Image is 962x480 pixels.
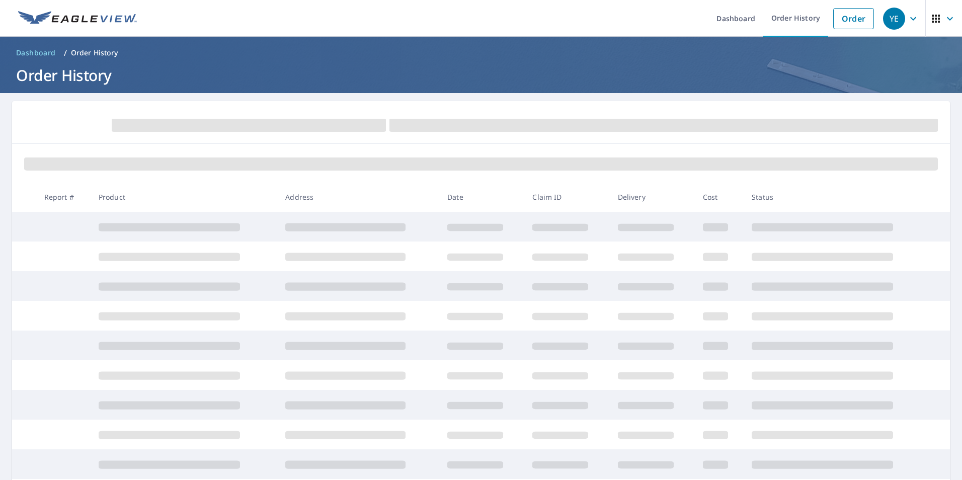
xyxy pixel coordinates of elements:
th: Status [744,182,931,212]
div: YE [883,8,905,30]
li: / [64,47,67,59]
img: EV Logo [18,11,137,26]
th: Cost [695,182,744,212]
span: Dashboard [16,48,56,58]
th: Product [91,182,278,212]
th: Report # [36,182,91,212]
th: Delivery [610,182,695,212]
th: Date [439,182,524,212]
p: Order History [71,48,118,58]
a: Dashboard [12,45,60,61]
nav: breadcrumb [12,45,950,61]
h1: Order History [12,65,950,86]
th: Address [277,182,439,212]
a: Order [833,8,874,29]
th: Claim ID [524,182,609,212]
